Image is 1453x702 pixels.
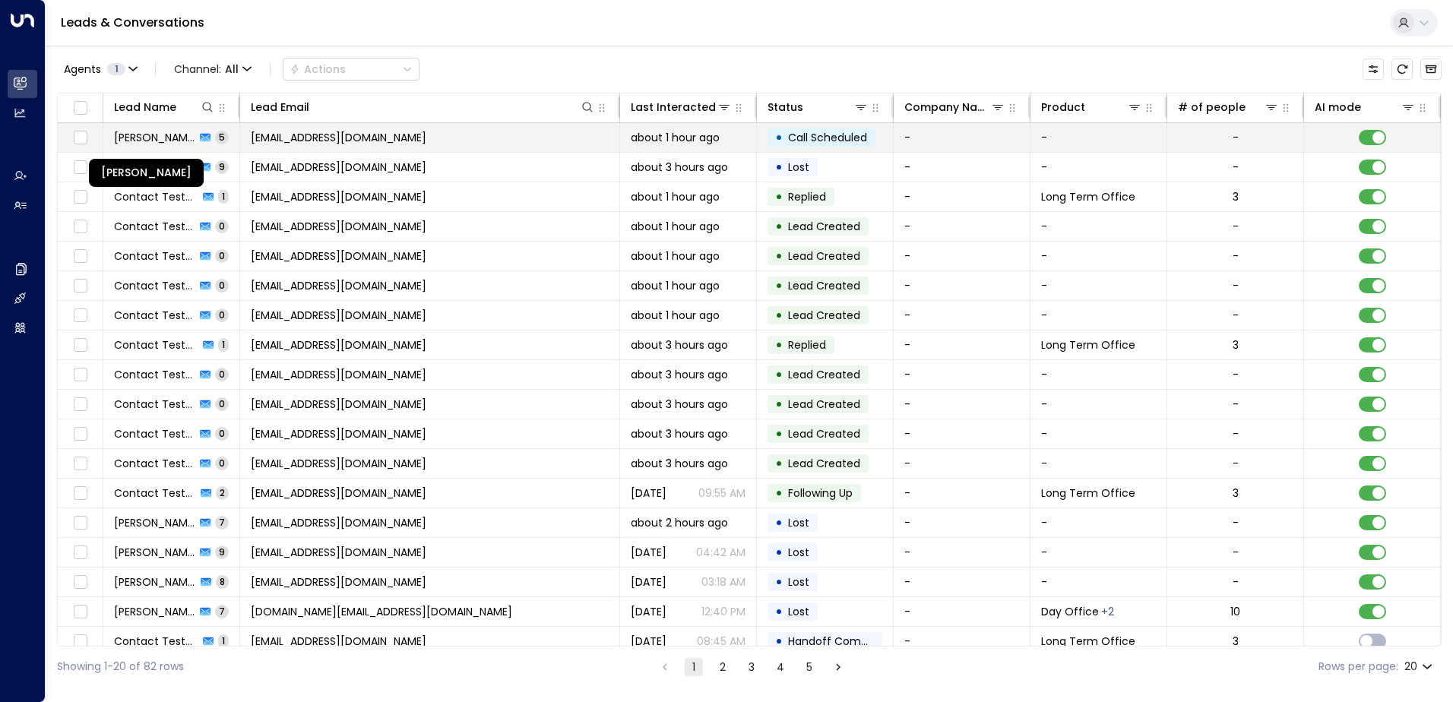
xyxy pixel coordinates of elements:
[1233,130,1239,145] div: -
[685,658,703,676] button: page 1
[631,426,728,441] span: about 3 hours ago
[788,308,860,323] span: Lead Created
[1178,98,1279,116] div: # of people
[251,545,426,560] span: turok3000@gmail.com
[251,574,426,590] span: turok3000@gmail.com
[114,248,195,264] span: Contact Test638919784923269908
[894,182,1030,211] td: -
[894,360,1030,389] td: -
[788,219,860,234] span: Lead Created
[251,485,426,501] span: Contact.Test638919784923269908@mailinator.com
[114,189,198,204] span: Contact Test638919784923269908
[775,273,783,299] div: •
[251,367,426,382] span: Contact.Test638919784923269908@mailinator.com
[1030,449,1167,478] td: -
[775,421,783,447] div: •
[114,397,195,412] span: Contact Test638919784923269908
[788,426,860,441] span: Lead Created
[251,219,426,234] span: Contact.Test638919784923269908@mailinator.com
[251,248,426,264] span: Contact.Test638919784923269908@mailinator.com
[775,332,783,358] div: •
[89,159,204,187] div: [PERSON_NAME]
[71,217,90,236] span: Toggle select row
[788,367,860,382] span: Lead Created
[1230,604,1240,619] div: 10
[631,574,666,590] span: Yesterday
[71,306,90,325] span: Toggle select row
[800,658,818,676] button: Go to page 5
[215,545,229,558] span: 9
[829,658,847,676] button: Go to next page
[114,485,196,501] span: Contact Test638919784923269908
[71,158,90,177] span: Toggle select row
[283,58,419,81] button: Actions
[71,365,90,384] span: Toggle select row
[788,515,809,530] span: Lost
[215,368,229,381] span: 0
[71,188,90,207] span: Toggle select row
[251,426,426,441] span: Contact.Test638919784923269908@mailinator.com
[788,337,826,353] span: Replied
[218,190,229,203] span: 1
[251,160,426,175] span: aholger13@hotmail.com
[1363,58,1384,80] button: Customize
[218,338,229,351] span: 1
[894,597,1030,626] td: -
[631,248,720,264] span: about 1 hour ago
[225,63,239,75] span: All
[631,189,720,204] span: about 1 hour ago
[631,367,728,382] span: about 3 hours ago
[788,485,853,501] span: Following Up
[57,659,184,675] div: Showing 1-20 of 82 rows
[788,634,895,649] span: Handoff Completed
[1315,98,1361,116] div: AI mode
[215,457,229,470] span: 0
[114,98,215,116] div: Lead Name
[904,98,1005,116] div: Company Name
[894,271,1030,300] td: -
[775,362,783,387] div: •
[71,514,90,533] span: Toggle select row
[631,397,728,412] span: about 3 hours ago
[701,604,745,619] p: 12:40 PM
[894,568,1030,596] td: -
[1233,367,1239,382] div: -
[1041,634,1135,649] span: Long Term Office
[1420,58,1442,80] button: Archived Leads
[894,449,1030,478] td: -
[1030,419,1167,448] td: -
[215,220,229,232] span: 0
[71,573,90,592] span: Toggle select row
[1101,604,1114,619] div: Long Term Office,Short Term Office
[168,58,258,80] button: Channel:All
[1233,337,1239,353] div: 3
[251,189,426,204] span: Contact.Test638919784923269908@mailinator.com
[894,212,1030,241] td: -
[775,213,783,239] div: •
[71,277,90,296] span: Toggle select row
[114,574,196,590] span: Daniel Vaca
[71,543,90,562] span: Toggle select row
[1233,397,1239,412] div: -
[215,249,229,262] span: 0
[251,130,426,145] span: aholger13@hotmail.com
[894,330,1030,359] td: -
[1030,301,1167,330] td: -
[775,302,783,328] div: •
[788,604,809,619] span: Lost
[1318,659,1398,675] label: Rows per page:
[114,278,195,293] span: Contact Test638919784923269908
[290,62,346,76] div: Actions
[114,604,195,619] span: Daniela Guimarães
[71,632,90,651] span: Toggle select row
[775,451,783,476] div: •
[71,425,90,444] span: Toggle select row
[114,634,198,649] span: Contact Test638918158412397411
[775,125,783,150] div: •
[215,397,229,410] span: 0
[1233,574,1239,590] div: -
[1315,98,1416,116] div: AI mode
[768,98,869,116] div: Status
[71,484,90,503] span: Toggle select row
[215,516,229,529] span: 7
